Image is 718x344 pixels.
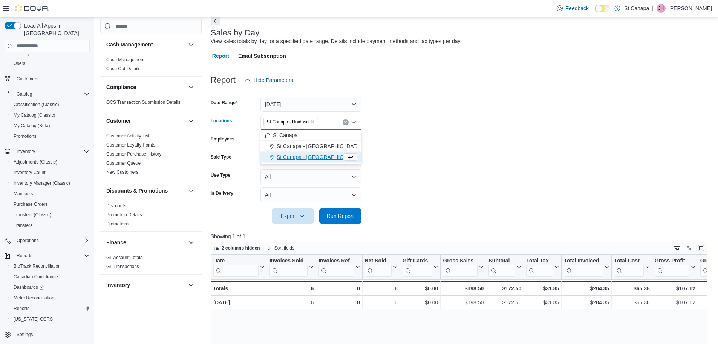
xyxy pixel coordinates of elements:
button: Inventory Count [8,167,93,178]
div: Gross Sales [443,257,478,264]
span: Operations [17,238,39,244]
span: Dashboards [14,284,44,290]
span: Purchase Orders [14,201,48,207]
button: Enter fullscreen [697,244,706,253]
div: 6 [364,284,397,293]
button: Inventory [14,147,38,156]
button: All [260,169,361,184]
button: Catalog [2,89,93,99]
button: Users [8,58,93,69]
a: Discounts [106,203,126,208]
span: Classification (Classic) [14,102,59,108]
span: Manifests [11,189,90,198]
span: Inventory [17,148,35,154]
button: Inventory [2,146,93,157]
span: Metrc Reconciliation [11,293,90,302]
button: Discounts & Promotions [106,187,185,194]
a: [US_STATE] CCRS [11,315,56,324]
div: Invoices Sold [269,257,308,276]
span: Operations [14,236,90,245]
div: Subtotal [488,257,515,276]
span: Export [276,208,309,224]
div: Cash Management [100,55,202,76]
span: Inventory Count [14,170,46,176]
button: Export [272,208,314,224]
a: OCS Transaction Submission Details [106,100,181,105]
button: Reports [2,250,93,261]
button: Customers [2,73,93,84]
div: Gross Sales [443,257,478,276]
div: Total Cost [614,257,643,264]
button: Transfers (Classic) [8,210,93,220]
p: | [652,4,654,13]
button: Gift Cards [402,257,438,276]
span: Reports [14,251,90,260]
a: Metrc Reconciliation [11,293,57,302]
button: Cash Management [187,40,196,49]
div: Gross Profit [655,257,689,276]
input: Dark Mode [595,5,611,12]
h3: Inventory [106,281,130,289]
div: 0 [318,284,360,293]
span: Transfers [11,221,90,230]
button: Customer [106,117,185,125]
h3: Report [211,76,236,85]
a: New Customers [106,170,138,175]
span: Email Subscription [238,48,286,63]
button: Manifests [8,188,93,199]
a: Canadian Compliance [11,272,61,281]
button: Adjustments (Classic) [8,157,93,167]
button: St Canapa - [GEOGRAPHIC_DATA][PERSON_NAME] [260,152,361,163]
button: Invoices Ref [318,257,360,276]
h3: Sales by Day [211,28,260,37]
div: [DATE] [213,298,265,307]
button: 2 columns hidden [211,244,263,253]
button: My Catalog (Classic) [8,110,93,120]
button: Canadian Compliance [8,271,93,282]
div: $31.85 [526,298,559,307]
a: My Catalog (Beta) [11,121,53,130]
button: Display options [684,244,694,253]
a: Customer Activity List [106,133,150,139]
span: St Canapa [273,131,298,139]
span: Promotions [14,133,37,139]
button: Hide Parameters [242,73,296,88]
label: Is Delivery [211,190,233,196]
span: OCS Transaction Submission Details [106,99,181,105]
div: $65.38 [614,284,649,293]
span: BioTrack Reconciliation [11,262,90,271]
div: $107.12 [655,298,695,307]
div: Finance [100,253,202,274]
button: [DATE] [260,97,361,112]
div: Total Cost [614,257,643,276]
label: Date Range [211,100,237,106]
span: My Catalog (Beta) [11,121,90,130]
button: Operations [14,236,42,245]
span: Customers [17,76,38,82]
span: Dashboards [11,283,90,292]
span: St Canapa - [GEOGRAPHIC_DATA][PERSON_NAME] [277,153,404,161]
button: Customer [187,116,196,125]
a: Settings [14,330,36,339]
label: Use Type [211,172,230,178]
button: All [260,187,361,202]
img: Cova [15,5,49,12]
div: Total Invoiced [564,257,603,264]
span: [US_STATE] CCRS [14,316,53,322]
span: Promotion Details [106,212,142,218]
div: Net Sold [364,257,391,264]
span: My Catalog (Classic) [14,112,55,118]
button: BioTrack Reconciliation [8,261,93,271]
span: GL Transactions [106,264,139,270]
a: Dashboards [8,282,93,293]
div: $65.38 [614,298,649,307]
a: Inventory Count [11,168,49,177]
button: Metrc Reconciliation [8,293,93,303]
span: Canadian Compliance [14,274,58,280]
span: Cash Management [106,57,144,63]
button: Gross Profit [655,257,695,276]
a: BioTrack Reconciliation [11,262,64,271]
div: Date [213,257,259,264]
button: Finance [187,238,196,247]
button: Classification (Classic) [8,99,93,110]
